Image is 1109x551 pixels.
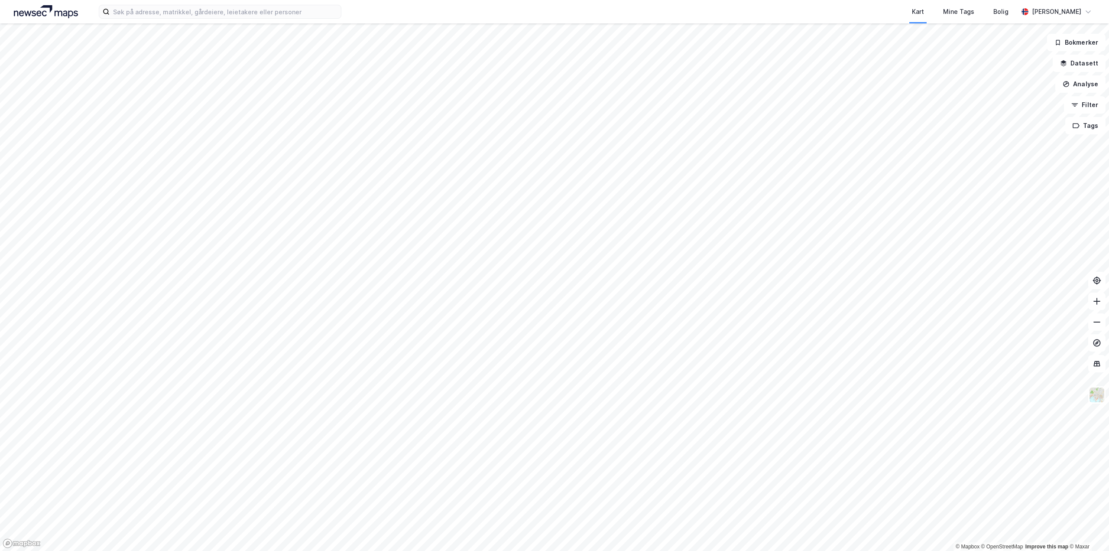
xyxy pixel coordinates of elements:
button: Bokmerker [1047,34,1106,51]
a: Mapbox [956,544,979,550]
img: Z [1089,387,1105,403]
button: Filter [1064,96,1106,114]
button: Analyse [1055,75,1106,93]
button: Datasett [1053,55,1106,72]
img: logo.a4113a55bc3d86da70a041830d287a7e.svg [14,5,78,18]
input: Søk på adresse, matrikkel, gårdeiere, leietakere eller personer [110,5,341,18]
button: Tags [1065,117,1106,134]
div: [PERSON_NAME] [1032,7,1081,17]
div: Bolig [993,7,1008,17]
a: OpenStreetMap [981,544,1023,550]
a: Improve this map [1025,544,1068,550]
div: Kart [912,7,924,17]
a: Mapbox homepage [3,538,41,548]
div: Mine Tags [943,7,974,17]
iframe: Chat Widget [1066,509,1109,551]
